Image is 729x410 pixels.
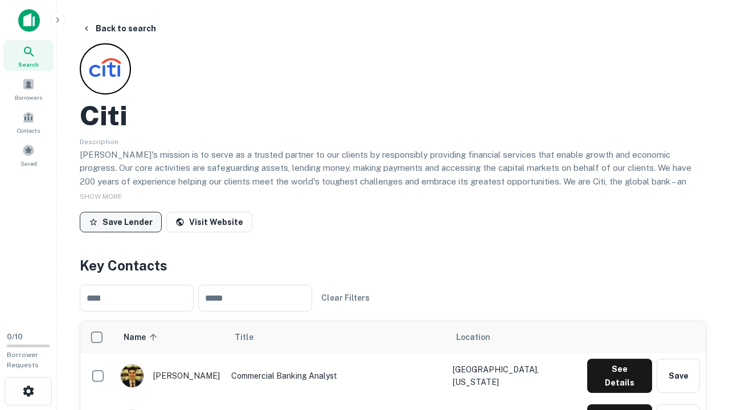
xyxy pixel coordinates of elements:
button: Back to search [77,18,161,39]
a: Visit Website [166,212,252,232]
a: Borrowers [3,73,54,104]
th: Title [226,321,447,353]
span: 0 / 10 [7,333,23,341]
h2: Citi [80,99,128,132]
p: [PERSON_NAME]'s mission is to serve as a trusted partner to our clients by responsibly providing ... [80,148,706,215]
button: Clear Filters [317,288,374,308]
span: Saved [21,159,37,168]
img: 1753279374948 [121,364,144,387]
span: Borrower Requests [7,351,39,369]
a: Contacts [3,106,54,137]
h4: Key Contacts [80,255,706,276]
span: Borrowers [15,93,42,102]
button: Save Lender [80,212,162,232]
img: capitalize-icon.png [18,9,40,32]
th: Name [114,321,226,353]
td: [GEOGRAPHIC_DATA], [US_STATE] [447,353,581,399]
span: Title [235,330,268,344]
th: Location [447,321,581,353]
a: Saved [3,140,54,170]
button: Save [657,359,700,393]
div: [PERSON_NAME] [120,364,220,388]
span: Contacts [17,126,40,135]
span: Name [124,330,161,344]
span: Location [456,330,490,344]
button: See Details [587,359,652,393]
span: SHOW MORE [80,192,122,200]
span: Search [18,60,39,69]
iframe: Chat Widget [672,282,729,337]
td: Commercial Banking Analyst [226,353,447,399]
span: Description [80,138,118,146]
a: Search [3,40,54,71]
